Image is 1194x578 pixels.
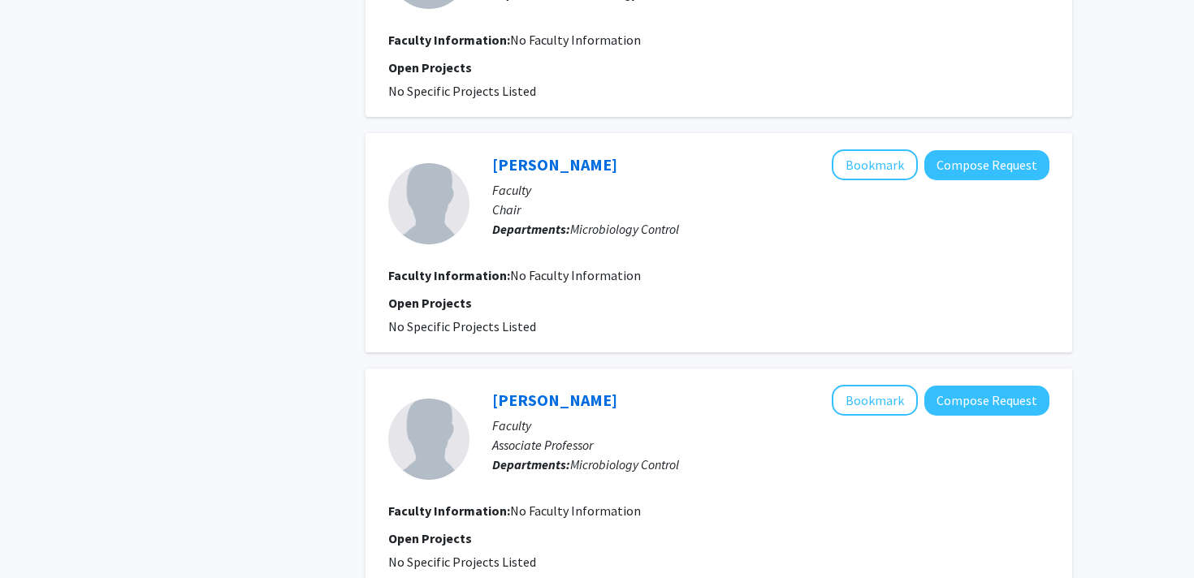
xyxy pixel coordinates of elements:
[924,386,1049,416] button: Compose Request to Mary Ann Comunale
[388,58,1049,77] p: Open Projects
[388,32,510,48] b: Faculty Information:
[492,180,1049,200] p: Faculty
[492,456,570,472] b: Departments:
[492,154,617,175] a: [PERSON_NAME]
[510,503,641,519] span: No Faculty Information
[388,318,536,334] span: No Specific Projects Listed
[492,390,617,410] a: [PERSON_NAME]
[510,32,641,48] span: No Faculty Information
[388,554,536,570] span: No Specific Projects Listed
[492,200,1049,219] p: Chair
[492,221,570,237] b: Departments:
[12,505,69,566] iframe: Chat
[388,293,1049,313] p: Open Projects
[570,221,679,237] span: Microbiology Control
[492,416,1049,435] p: Faculty
[510,267,641,283] span: No Faculty Information
[388,267,510,283] b: Faculty Information:
[492,435,1049,455] p: Associate Professor
[388,528,1049,548] p: Open Projects
[388,83,536,99] span: No Specific Projects Listed
[832,149,918,180] button: Add Brian Wigdahl to Bookmarks
[924,150,1049,180] button: Compose Request to Brian Wigdahl
[832,385,918,416] button: Add Mary Ann Comunale to Bookmarks
[388,503,510,519] b: Faculty Information:
[570,456,679,472] span: Microbiology Control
